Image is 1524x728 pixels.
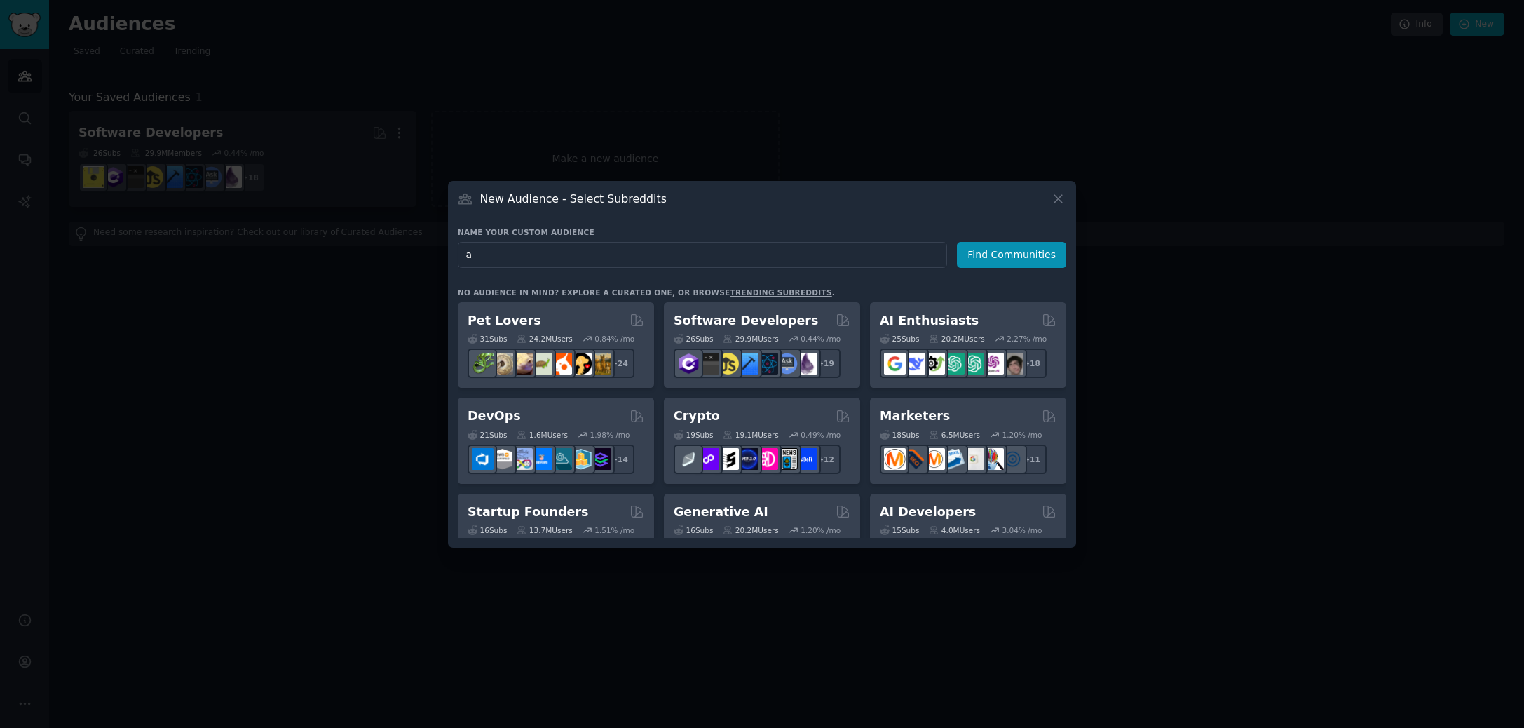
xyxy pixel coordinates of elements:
img: platformengineering [550,448,572,470]
div: 16 Sub s [468,525,507,535]
img: csharp [678,353,700,375]
h2: Pet Lovers [468,312,541,330]
div: No audience in mind? Explore a curated one, or browse . [458,288,835,297]
div: 2.27 % /mo [1007,334,1047,344]
img: cockatiel [550,353,572,375]
h2: Startup Founders [468,504,588,521]
div: + 24 [605,349,634,378]
img: AskMarketing [923,448,945,470]
h2: Crypto [674,407,720,425]
img: herpetology [472,353,494,375]
h3: Name your custom audience [458,227,1066,237]
img: Emailmarketing [943,448,965,470]
img: OnlineMarketing [1002,448,1023,470]
img: CryptoNews [776,448,798,470]
h2: AI Enthusiasts [880,312,979,330]
img: PlatformEngineers [590,448,611,470]
img: defiblockchain [756,448,778,470]
img: leopardgeckos [511,353,533,375]
div: + 18 [1017,349,1047,378]
h2: Software Developers [674,312,818,330]
img: web3 [737,448,758,470]
div: 26 Sub s [674,334,713,344]
div: + 12 [811,445,841,474]
div: + 19 [811,349,841,378]
div: 31 Sub s [468,334,507,344]
img: AItoolsCatalog [923,353,945,375]
div: 0.44 % /mo [801,334,841,344]
img: AWS_Certified_Experts [491,448,513,470]
img: turtle [531,353,552,375]
div: 20.2M Users [929,334,984,344]
img: ballpython [491,353,513,375]
a: trending subreddits [730,288,831,297]
img: chatgpt_promptDesign [943,353,965,375]
div: 21 Sub s [468,430,507,440]
h2: DevOps [468,407,521,425]
h2: AI Developers [880,504,976,521]
div: 6.5M Users [929,430,980,440]
img: learnjavascript [717,353,739,375]
div: 25 Sub s [880,334,919,344]
img: content_marketing [884,448,906,470]
img: PetAdvice [570,353,592,375]
img: googleads [962,448,984,470]
div: 13.7M Users [517,525,572,535]
img: MarketingResearch [982,448,1004,470]
h2: Generative AI [674,504,768,521]
div: 3.04 % /mo [1002,525,1042,535]
img: aws_cdk [570,448,592,470]
img: software [698,353,719,375]
div: 0.49 % /mo [801,430,841,440]
div: 1.98 % /mo [590,430,630,440]
div: + 11 [1017,445,1047,474]
div: 18 Sub s [880,430,919,440]
img: AskComputerScience [776,353,798,375]
img: GoogleGeminiAI [884,353,906,375]
img: elixir [796,353,817,375]
img: chatgpt_prompts_ [962,353,984,375]
div: 1.20 % /mo [801,525,841,535]
img: iOSProgramming [737,353,758,375]
div: 4.0M Users [929,525,980,535]
div: 19 Sub s [674,430,713,440]
div: 1.6M Users [517,430,568,440]
div: 19.1M Users [723,430,778,440]
img: bigseo [904,448,925,470]
img: ethfinance [678,448,700,470]
div: 1.51 % /mo [594,525,634,535]
img: DevOpsLinks [531,448,552,470]
img: dogbreed [590,353,611,375]
img: OpenAIDev [982,353,1004,375]
div: 0.84 % /mo [594,334,634,344]
img: defi_ [796,448,817,470]
button: Find Communities [957,242,1066,268]
input: Pick a short name, like "Digital Marketers" or "Movie-Goers" [458,242,947,268]
img: ArtificalIntelligence [1002,353,1023,375]
img: Docker_DevOps [511,448,533,470]
div: + 14 [605,445,634,474]
h3: New Audience - Select Subreddits [480,191,667,206]
div: 29.9M Users [723,334,778,344]
div: 15 Sub s [880,525,919,535]
img: DeepSeek [904,353,925,375]
div: 20.2M Users [723,525,778,535]
img: ethstaker [717,448,739,470]
img: azuredevops [472,448,494,470]
img: 0xPolygon [698,448,719,470]
div: 24.2M Users [517,334,572,344]
img: reactnative [756,353,778,375]
div: 16 Sub s [674,525,713,535]
div: 1.20 % /mo [1002,430,1042,440]
h2: Marketers [880,407,950,425]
